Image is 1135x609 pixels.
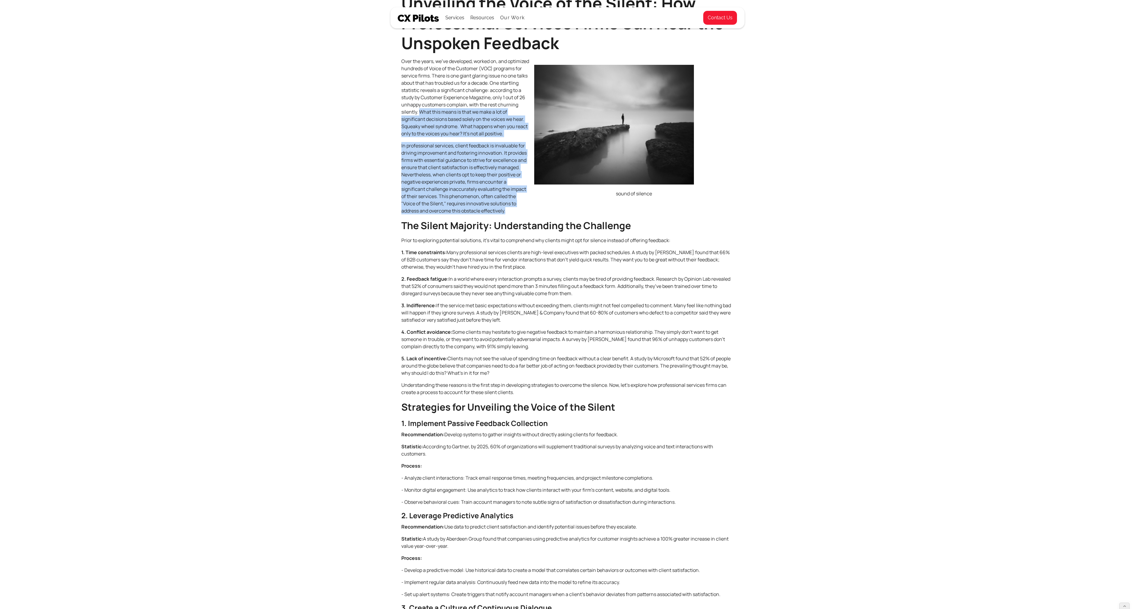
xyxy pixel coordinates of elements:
[401,249,447,256] strong: 1. Time constraints:
[401,276,449,282] strong: 2. Feedback fatigue:
[401,535,423,542] strong: Statistic:
[401,510,513,520] strong: 2. Leverage Predictive Analytics
[401,328,734,350] p: Some clients may hesitate to give negative feedback to maintain a harmonious relationship. They s...
[534,189,734,198] figcaption: sound of silence
[401,401,734,413] h2: Strategies for Unveiling the Voice of the Silent
[401,474,734,481] p: - Analyze client interactions: Track email response times, meeting frequencies, and project miles...
[401,219,734,232] h2: The Silent Majority: Understanding the Challenge
[401,462,422,469] strong: Process:
[401,431,444,438] strong: Recommendation:
[445,14,464,22] div: Services
[401,523,444,530] strong: Recommendation:
[401,431,734,438] p: Develop systems to gather insights without directly asking clients for feedback.
[401,535,734,550] p: A study by Aberdeen Group found that companies using predictive analytics for customer insights a...
[401,275,734,297] p: In a world where every interaction prompts a survey, clients may be tired of providing feedback. ...
[401,355,447,362] strong: 5. Lack of incentive:
[401,355,734,377] p: Clients may not see the value of spending time on feedback without a clear benefit. A study by Mi...
[401,418,548,428] strong: 1. Implement Passive Feedback Collection
[470,8,494,28] div: Resources
[401,579,734,586] p: - Implement regular data analysis: Continuously feed new data into the model to refine its accuracy.
[401,302,734,323] p: If the service met basic expectations without exceeding them, clients might not feel compelled to...
[401,443,423,450] strong: Statistic:
[401,523,734,530] p: Use data to predict client satisfaction and identify potential issues before they escalate.
[401,237,734,244] p: Prior to exploring potential solutions, it's vital to comprehend why clients might opt for silenc...
[401,142,734,214] p: In professional services, client feedback is invaluable for driving improvement and fostering inn...
[401,58,734,137] p: Over the years, we’ve developed, worked on, and optimized hundreds of Voice of the Customer (VOC)...
[401,329,452,335] strong: 4. Conflict avoidance:
[401,302,436,309] strong: 3. Indifference:
[401,591,734,598] p: - Set up alert systems: Create triggers that notify account managers when a client's behavior dev...
[703,11,737,25] a: Contact Us
[401,381,734,396] p: Understanding these reasons is the first step in developing strategies to overcome the silence. N...
[401,486,734,494] p: - Monitor digital engagement: Use analytics to track how clients interact with your firm's conten...
[401,443,734,457] p: According to Gartner, by 2025, 60% of organizations will supplement traditional surveys by analyz...
[401,498,734,506] p: - Observe behavioral cues: Train account managers to note subtle signs of satisfaction or dissati...
[401,555,422,561] strong: Process:
[500,15,525,21] a: Our Work
[445,8,464,28] div: Services
[401,249,734,270] p: Many professional services clients are high-level executives with packed schedules. A study by [P...
[401,566,734,574] p: - Develop a predictive model: Use historical data to create a model that correlates certain behav...
[470,14,494,22] div: Resources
